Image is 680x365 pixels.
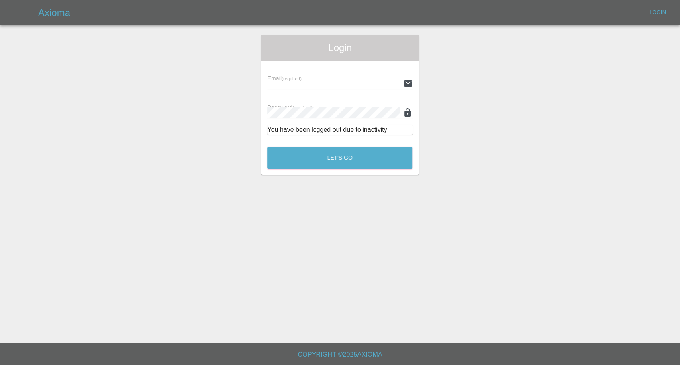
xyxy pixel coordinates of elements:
[38,6,70,19] h5: Axioma
[267,125,412,135] div: You have been logged out due to inactivity
[6,349,674,360] h6: Copyright © 2025 Axioma
[645,6,670,19] a: Login
[267,104,312,111] span: Password
[267,41,412,54] span: Login
[282,76,302,81] small: (required)
[267,75,301,82] span: Email
[292,105,312,110] small: (required)
[267,147,412,169] button: Let's Go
